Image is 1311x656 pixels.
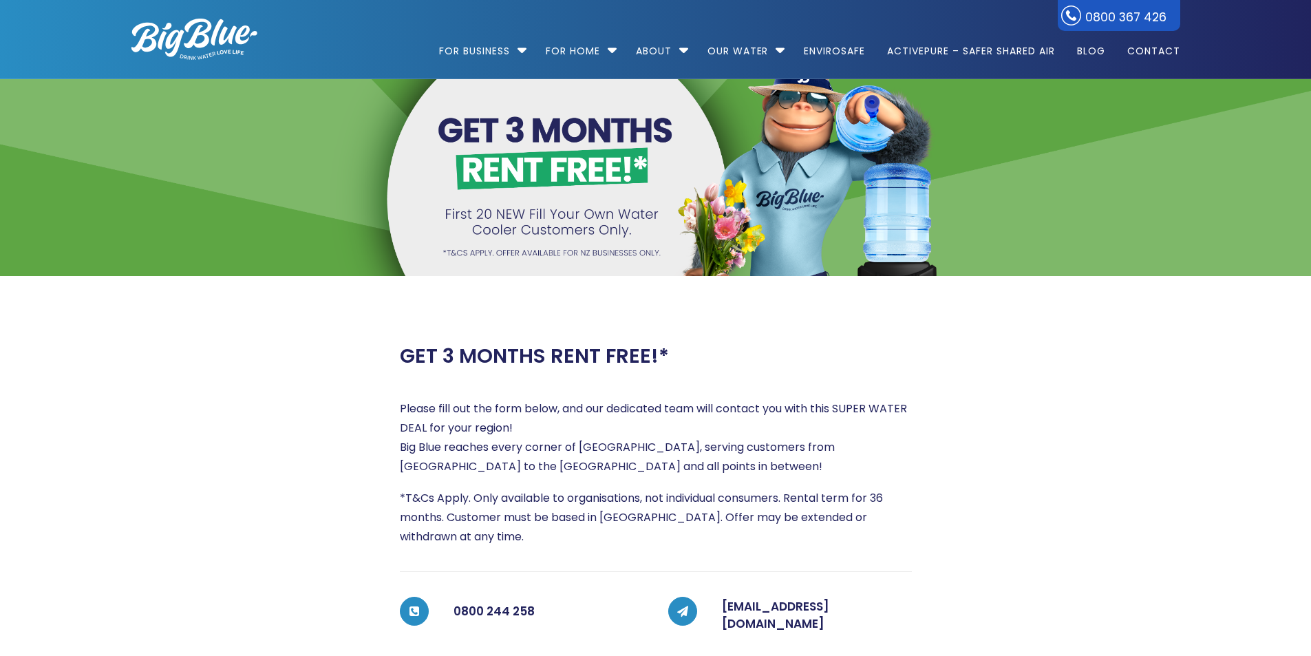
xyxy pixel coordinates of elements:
[722,598,829,633] a: [EMAIL_ADDRESS][DOMAIN_NAME]
[454,598,643,626] h5: 0800 244 258
[400,399,912,476] p: Please fill out the form below, and our dedicated team will contact you with this SUPER WATER DEA...
[400,489,912,547] p: *T&Cs Apply. Only available to organisations, not individual consumers. Rental term for 36 months...
[400,344,669,368] h2: GET 3 MONTHS RENT FREE!*
[131,19,257,60] img: logo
